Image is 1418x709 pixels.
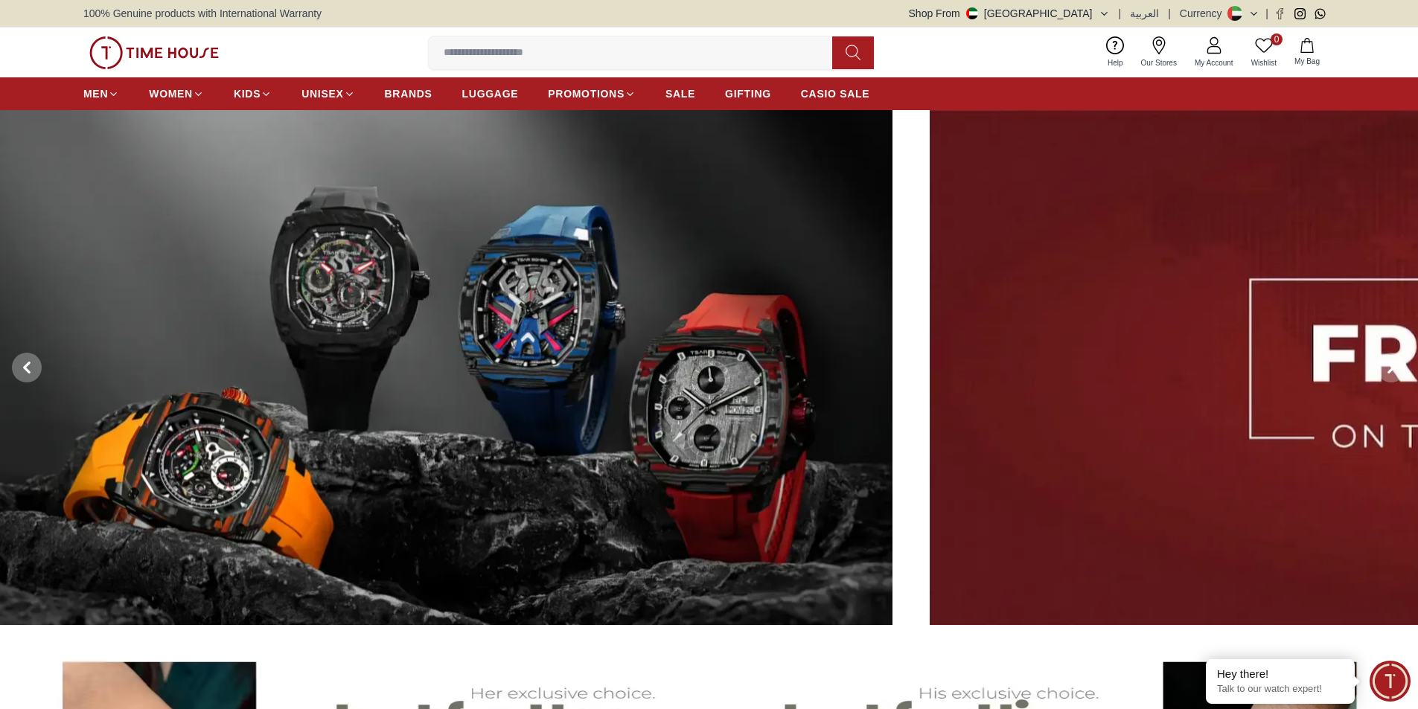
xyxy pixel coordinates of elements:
span: GIFTING [725,86,771,101]
p: Talk to our watch expert! [1217,683,1344,696]
span: My Account [1189,57,1239,68]
a: WOMEN [149,80,204,107]
span: | [1168,6,1171,21]
span: BRANDS [385,86,432,101]
span: MEN [83,86,108,101]
img: United Arab Emirates [966,7,978,19]
span: PROMOTIONS [548,86,625,101]
a: Facebook [1274,8,1286,19]
a: LUGGAGE [462,80,519,107]
a: BRANDS [385,80,432,107]
a: Help [1099,33,1132,71]
button: Shop From[GEOGRAPHIC_DATA] [909,6,1110,21]
span: | [1265,6,1268,21]
span: My Bag [1288,56,1326,67]
button: العربية [1130,6,1159,21]
a: GIFTING [725,80,771,107]
a: CASIO SALE [801,80,870,107]
a: KIDS [234,80,272,107]
a: 0Wishlist [1242,33,1286,71]
img: ... [89,36,219,69]
span: 100% Genuine products with International Warranty [83,6,322,21]
span: Help [1102,57,1129,68]
a: MEN [83,80,119,107]
a: SALE [665,80,695,107]
a: Whatsapp [1315,8,1326,19]
span: Our Stores [1135,57,1183,68]
div: Hey there! [1217,667,1344,681]
div: Chat Widget [1370,661,1411,702]
span: KIDS [234,86,261,101]
button: My Bag [1286,35,1329,70]
span: WOMEN [149,86,193,101]
a: PROMOTIONS [548,80,636,107]
a: UNISEX [301,80,354,107]
span: 0 [1271,33,1283,45]
span: LUGGAGE [462,86,519,101]
span: UNISEX [301,86,343,101]
span: | [1119,6,1122,21]
div: Currency [1180,6,1228,21]
span: CASIO SALE [801,86,870,101]
span: SALE [665,86,695,101]
a: Instagram [1294,8,1306,19]
a: Our Stores [1132,33,1186,71]
span: Wishlist [1245,57,1283,68]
